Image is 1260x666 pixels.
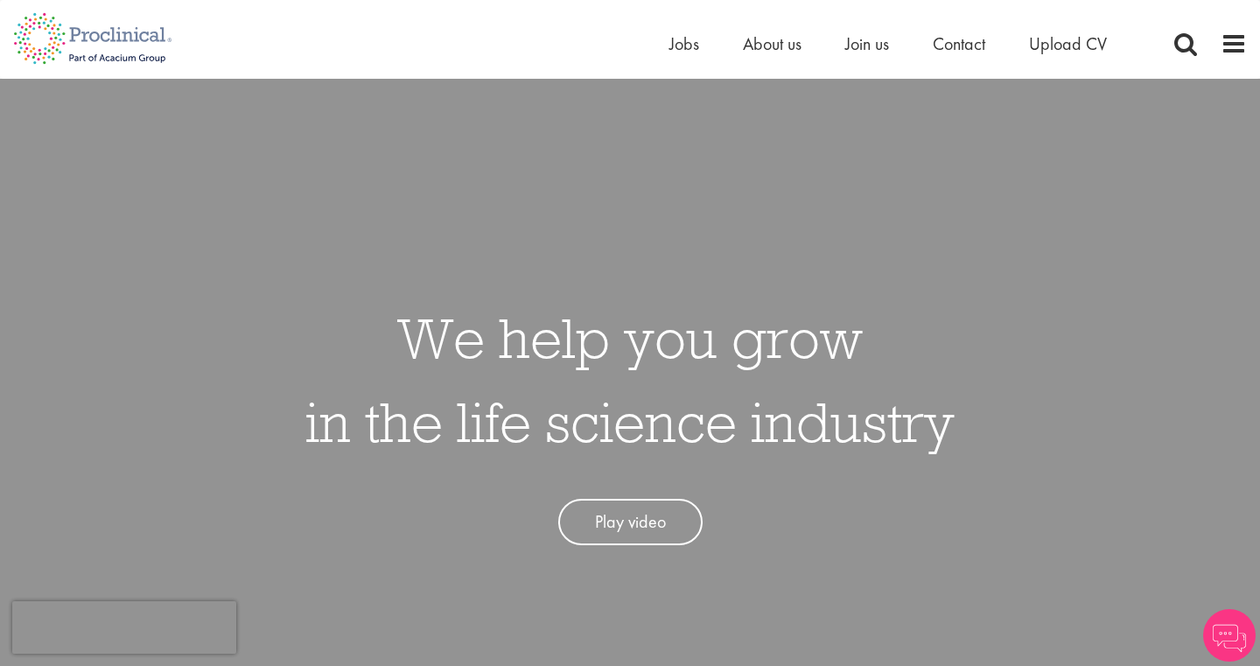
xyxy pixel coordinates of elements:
[743,32,801,55] a: About us
[1029,32,1107,55] a: Upload CV
[669,32,699,55] a: Jobs
[558,499,703,545] a: Play video
[933,32,985,55] a: Contact
[1203,609,1256,662] img: Chatbot
[305,296,955,464] h1: We help you grow in the life science industry
[845,32,889,55] a: Join us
